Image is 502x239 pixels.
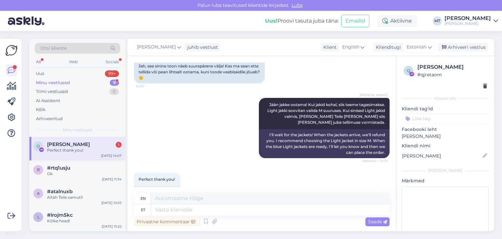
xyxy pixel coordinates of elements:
div: Kliendi info [402,96,489,101]
span: Luba [290,2,305,8]
div: Ok [47,171,122,177]
p: Märkmed [402,177,489,184]
div: [DATE] 15:22 [102,224,122,229]
input: Lisa tag [402,114,489,123]
p: Kliendi tag'id [402,105,489,112]
span: Jään jakke ootama! Kui jakid kohal, siis teeme tagasimakse. Light jakki soovitan valida M suuruse... [267,102,386,125]
div: I'll wait for the jackets! When the jackets arrive, we'll refund you. I recommend choosing the Li... [259,129,390,158]
span: English [342,44,359,51]
div: Tiimi vestlused [36,88,68,95]
span: Perfect thank you! [139,177,175,182]
div: Arhiveeritud [36,116,63,122]
span: Minu vestlused [63,127,92,133]
span: [PERSON_NAME] [137,44,176,51]
div: [DATE] 10:55 [101,200,122,205]
div: et [141,204,145,215]
span: #rtq1usju [47,165,70,171]
span: Estonian [407,44,427,51]
span: a [37,191,40,196]
p: Kliendi nimi [402,142,489,149]
span: [PERSON_NAME] [360,93,388,98]
span: Olga Lepaeva [47,141,90,147]
div: Suurepärane, aitäh! [134,186,181,197]
div: 0 [109,88,119,95]
span: 14:07 [136,84,160,89]
div: en [141,193,146,204]
div: Aktiivne [377,15,417,27]
div: Klienditugi [373,44,401,51]
span: #lrojm5kc [47,212,73,218]
div: Socials [104,58,120,66]
div: Minu vestlused [36,80,70,86]
span: Nähtud ✓ 14:31 [363,158,388,163]
div: [PERSON_NAME] [444,21,491,26]
a: [PERSON_NAME][PERSON_NAME] [444,16,498,26]
p: [PERSON_NAME] [402,133,489,140]
div: Kõike head! [47,218,122,224]
span: q [407,68,410,73]
div: Aitäh Teile samuti! [47,194,122,200]
div: Perfect thank you! [47,147,122,153]
button: Emailid [341,15,369,27]
span: l [37,214,40,219]
div: Web [68,58,79,66]
b: Uus! [265,18,277,24]
span: #atalnuxb [47,189,73,194]
div: Uus [36,70,44,77]
div: 99+ [105,70,119,77]
div: juhib vestlust [185,44,218,51]
div: # qjretaom [417,71,487,78]
div: Kõik [36,106,45,113]
div: [PERSON_NAME] [402,168,489,174]
div: 9 [110,80,119,86]
div: [PERSON_NAME] [444,16,491,21]
div: Klient [321,44,337,51]
div: All [35,58,42,66]
span: O [37,144,40,149]
div: Privaatne kommentaar [134,217,198,226]
img: Askly Logo [5,44,18,57]
div: [DATE] 14:07 [101,153,122,158]
span: Saada [368,219,387,225]
span: Otsi kliente [41,45,67,52]
div: [DATE] 11:34 [102,177,122,182]
input: Lisa nimi [402,152,481,159]
div: [PERSON_NAME] [417,63,487,71]
span: r [37,167,40,172]
div: MT [433,16,442,26]
div: Proovi tasuta juba täna: [265,17,339,25]
div: 1 [116,142,122,148]
p: Facebooki leht [402,126,489,133]
div: AI Assistent [36,98,60,104]
div: Arhiveeri vestlus [438,43,488,52]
